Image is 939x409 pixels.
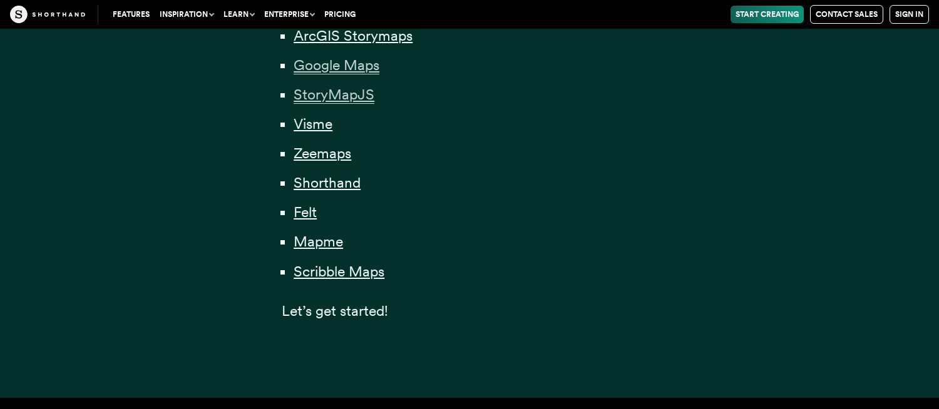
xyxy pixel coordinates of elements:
a: Visme [294,115,332,133]
a: Contact Sales [810,5,883,24]
a: Start Creating [731,6,804,23]
a: Felt [294,203,317,221]
button: Learn [218,6,259,23]
span: StoryMapJS [294,86,374,104]
a: Google Maps [294,56,379,74]
button: Inspiration [155,6,218,23]
a: ArcGIS Storymaps [294,27,413,44]
a: Shorthand [294,174,361,191]
button: Enterprise [259,6,319,23]
a: Scribble Maps [294,263,384,280]
a: Mapme [294,233,343,250]
span: Let’s get started! [282,302,388,320]
a: Pricing [319,6,361,23]
a: Sign in [890,5,929,24]
a: Zeemaps [294,144,351,162]
img: The Craft [10,6,85,23]
a: StoryMapJS [294,86,374,103]
a: Features [108,6,155,23]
